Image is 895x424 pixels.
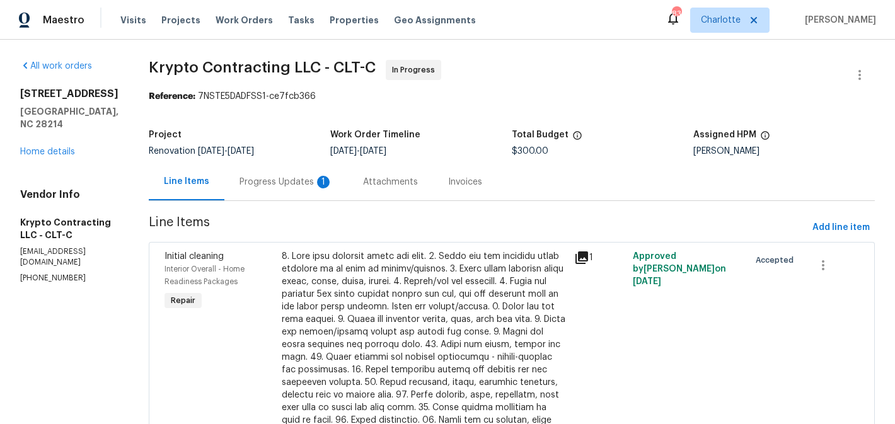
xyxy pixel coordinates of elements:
[20,216,118,241] h5: Krypto Contracting LLC - CLT-C
[216,14,273,26] span: Work Orders
[572,130,582,147] span: The total cost of line items that have been proposed by Opendoor. This sum includes line items th...
[288,16,315,25] span: Tasks
[756,254,799,266] span: Accepted
[20,62,92,71] a: All work orders
[20,88,118,100] h2: [STREET_ADDRESS]
[330,14,379,26] span: Properties
[20,188,118,201] h4: Vendor Info
[672,8,681,20] div: 83
[120,14,146,26] span: Visits
[43,14,84,26] span: Maestro
[512,147,548,156] span: $300.00
[20,147,75,156] a: Home details
[448,176,482,188] div: Invoices
[20,105,118,130] h5: [GEOGRAPHIC_DATA], NC 28214
[149,92,195,101] b: Reference:
[165,265,245,285] span: Interior Overall - Home Readiness Packages
[760,130,770,147] span: The hpm assigned to this work order.
[394,14,476,26] span: Geo Assignments
[693,130,756,139] h5: Assigned HPM
[633,252,726,286] span: Approved by [PERSON_NAME] on
[807,216,875,239] button: Add line item
[198,147,254,156] span: -
[800,14,876,26] span: [PERSON_NAME]
[164,175,209,188] div: Line Items
[149,90,875,103] div: 7NSTE5DADFSS1-ce7fcb366
[317,176,330,188] div: 1
[165,252,224,261] span: Initial cleaning
[149,147,254,156] span: Renovation
[149,60,376,75] span: Krypto Contracting LLC - CLT-C
[149,216,807,239] span: Line Items
[701,14,741,26] span: Charlotte
[161,14,200,26] span: Projects
[363,176,418,188] div: Attachments
[574,250,625,265] div: 1
[240,176,333,188] div: Progress Updates
[149,130,182,139] h5: Project
[166,294,200,307] span: Repair
[228,147,254,156] span: [DATE]
[330,147,386,156] span: -
[812,220,870,236] span: Add line item
[512,130,569,139] h5: Total Budget
[330,147,357,156] span: [DATE]
[20,273,118,284] p: [PHONE_NUMBER]
[360,147,386,156] span: [DATE]
[693,147,875,156] div: [PERSON_NAME]
[330,130,420,139] h5: Work Order Timeline
[20,246,118,268] p: [EMAIL_ADDRESS][DOMAIN_NAME]
[392,64,440,76] span: In Progress
[633,277,661,286] span: [DATE]
[198,147,224,156] span: [DATE]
